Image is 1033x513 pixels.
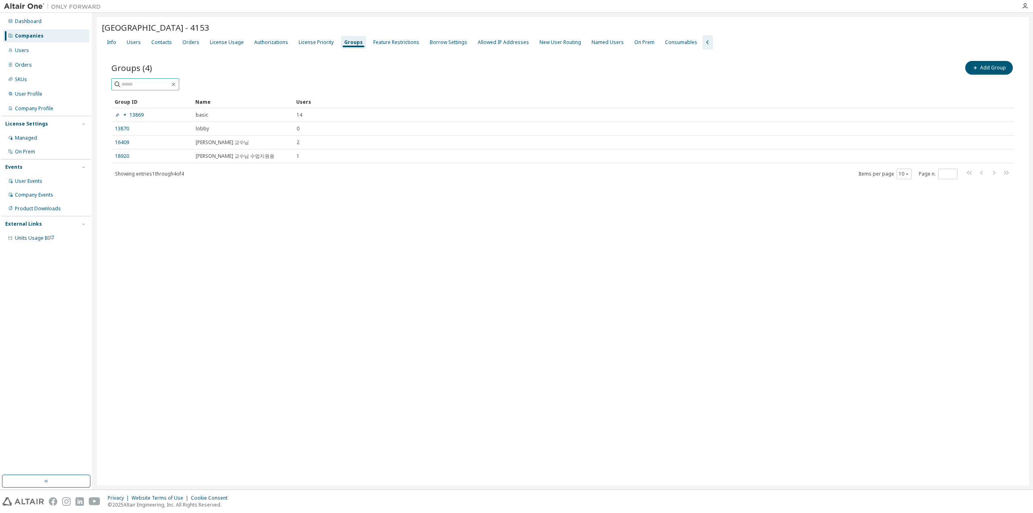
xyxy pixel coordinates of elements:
span: Groups (4) [111,62,152,73]
div: Privacy [108,495,132,501]
div: New User Routing [540,39,581,46]
div: Company Profile [15,105,53,112]
span: [PERSON_NAME] 교수님 수업지원용 [196,153,274,159]
div: External Links [5,221,42,227]
div: Orders [182,39,199,46]
div: User Profile [15,91,42,97]
div: Product Downloads [15,205,61,212]
button: 10 [899,171,910,177]
div: Dashboard [15,18,42,25]
div: Groups [344,39,363,46]
span: Showing entries 1 through 4 of 4 [115,170,184,177]
div: Group ID [115,95,189,108]
a: 18920 [115,153,129,159]
button: Add Group [965,61,1013,75]
div: License Settings [5,121,48,127]
p: © 2025 Altair Engineering, Inc. All Rights Reserved. [108,501,232,508]
div: Website Terms of Use [132,495,191,501]
img: instagram.svg [62,497,71,506]
img: Altair One [4,2,105,10]
span: basic [196,112,208,118]
a: 13870 [115,126,129,132]
img: youtube.svg [89,497,100,506]
span: lobby [196,126,209,132]
a: 13869 [115,112,144,118]
span: 0 [297,126,299,132]
div: Borrow Settings [430,39,467,46]
span: Page n. [919,169,958,179]
div: Cookie Consent [191,495,232,501]
div: Consumables [665,39,697,46]
span: Items per page [858,169,912,179]
span: [PERSON_NAME] 교수님 [196,139,249,146]
div: Allowed IP Addresses [478,39,529,46]
span: 2 [297,139,299,146]
div: Info [107,39,116,46]
div: Managed [15,135,37,141]
div: Feature Restrictions [373,39,419,46]
div: On Prem [634,39,655,46]
div: Users [127,39,141,46]
div: Users [296,95,992,108]
div: On Prem [15,149,35,155]
div: Contacts [151,39,172,46]
span: Units Usage BI [15,235,54,241]
span: [GEOGRAPHIC_DATA] - 4153 [102,22,209,33]
div: License Priority [299,39,334,46]
div: Name [195,95,290,108]
div: Company Events [15,192,53,198]
img: altair_logo.svg [2,497,44,506]
img: linkedin.svg [75,497,84,506]
img: facebook.svg [49,497,57,506]
div: License Usage [210,39,244,46]
span: 14 [297,112,302,118]
div: SKUs [15,76,27,83]
span: 1 [297,153,299,159]
div: Companies [15,33,44,39]
div: Events [5,164,23,170]
div: Named Users [592,39,624,46]
div: Orders [15,62,32,68]
div: Users [15,47,29,54]
div: User Events [15,178,42,184]
a: 16409 [115,139,129,146]
div: Authorizations [254,39,288,46]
